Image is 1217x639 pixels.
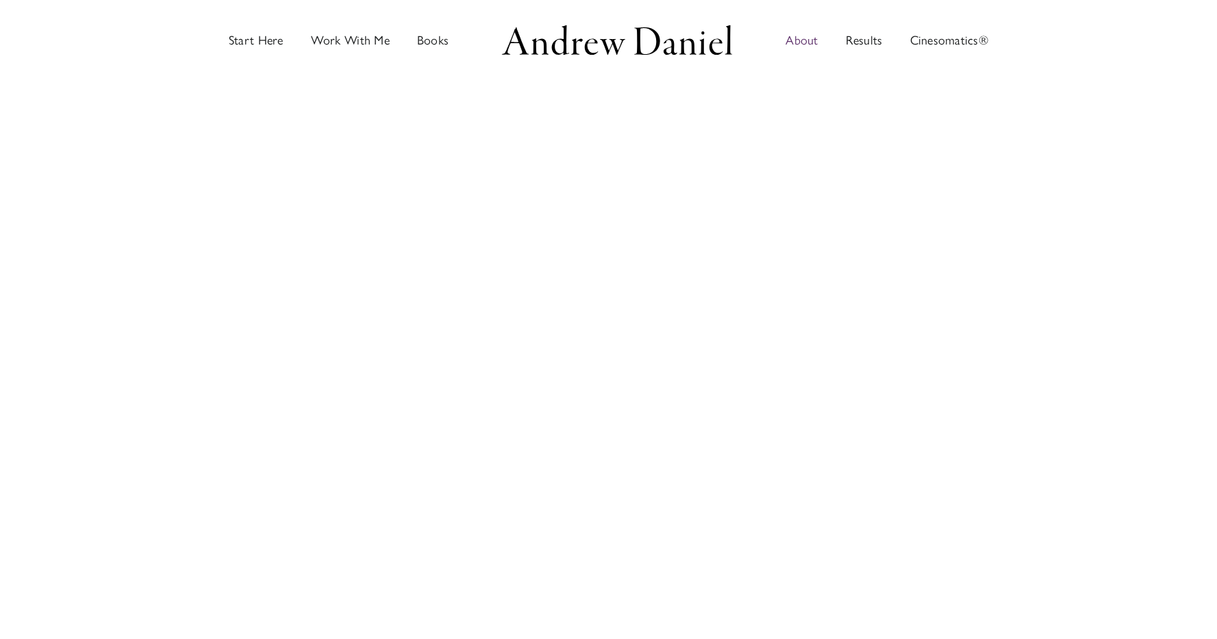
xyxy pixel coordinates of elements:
[786,34,818,47] span: About
[910,34,989,47] span: Cinesomatics®
[497,21,737,59] img: Andrew Daniel Logo
[417,3,449,78] a: Discover books written by Andrew Daniel
[311,34,390,47] span: Work With Me
[417,34,449,47] span: Books
[311,3,390,78] a: Work with Andrew in groups or private sessions
[229,34,284,47] span: Start Here
[910,3,989,78] a: Cinesomatics®
[229,3,284,78] a: Start Here
[786,3,818,78] a: About
[846,3,883,78] a: Results
[846,34,883,47] span: Results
